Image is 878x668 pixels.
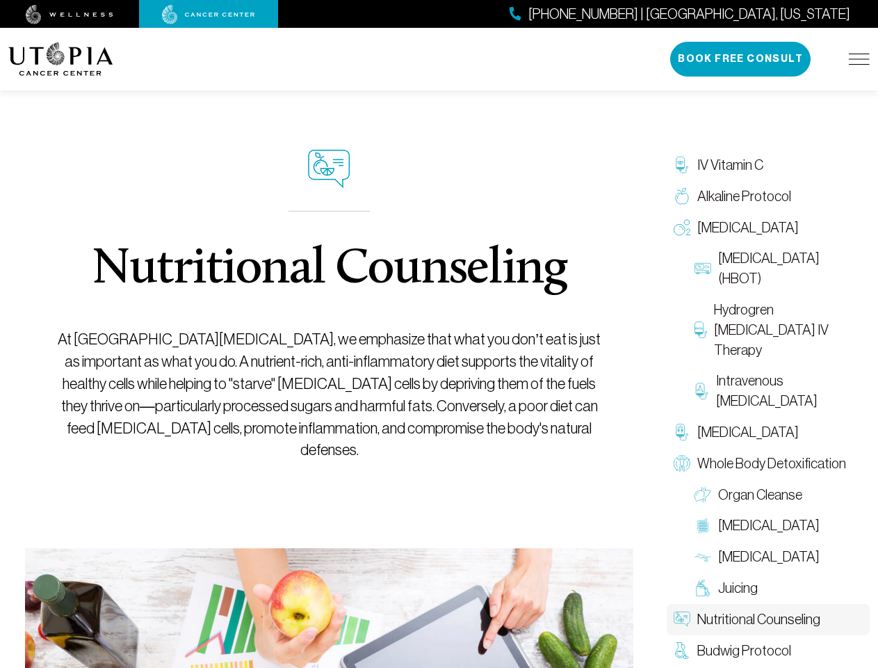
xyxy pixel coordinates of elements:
a: IV Vitamin C [667,150,870,181]
img: Juicing [694,580,711,596]
span: [MEDICAL_DATA] (HBOT) [718,248,863,289]
img: Oxygen Therapy [674,219,690,236]
img: IV Vitamin C [674,157,690,173]
span: [MEDICAL_DATA] [718,516,820,536]
img: cancer center [162,5,255,24]
img: Budwig Protocol [674,642,690,659]
span: [MEDICAL_DATA] [697,218,799,238]
a: Juicing [688,573,870,604]
p: At [GEOGRAPHIC_DATA][MEDICAL_DATA], we emphasize that what you don’t eat is just as important as ... [52,328,606,461]
img: Whole Body Detoxification [674,455,690,472]
img: icon [308,150,350,189]
span: Whole Body Detoxification [697,454,846,474]
span: Organ Cleanse [718,485,802,505]
img: wellness [26,5,113,24]
img: icon-hamburger [849,54,870,65]
img: Hydrogren Peroxide IV Therapy [694,321,706,338]
span: Hydrogren [MEDICAL_DATA] IV Therapy [714,300,863,360]
img: Hyperbaric Oxygen Therapy (HBOT) [694,260,711,277]
img: Chelation Therapy [674,424,690,440]
span: [MEDICAL_DATA] [697,422,799,443]
span: [MEDICAL_DATA] [718,547,820,567]
img: Nutritional Counseling [674,611,690,628]
a: [MEDICAL_DATA] [667,212,870,244]
a: Whole Body Detoxification [667,448,870,479]
img: Colon Therapy [694,518,711,534]
span: IV Vitamin C [697,155,763,175]
img: Lymphatic Massage [694,549,711,566]
a: Nutritional Counseling [667,604,870,635]
a: Intravenous [MEDICAL_DATA] [688,365,870,417]
img: logo [8,42,113,76]
a: Hydrogren [MEDICAL_DATA] IV Therapy [688,294,870,365]
img: Organ Cleanse [694,486,711,503]
span: Budwig Protocol [697,641,791,661]
span: Alkaline Protocol [697,186,791,207]
a: Organ Cleanse [688,479,870,511]
a: [MEDICAL_DATA] [688,510,870,541]
a: [MEDICAL_DATA] [667,417,870,448]
a: [MEDICAL_DATA] (HBOT) [688,243,870,294]
span: Nutritional Counseling [697,610,820,630]
img: Alkaline Protocol [674,188,690,205]
a: [MEDICAL_DATA] [688,541,870,573]
button: Book Free Consult [670,42,811,77]
a: [PHONE_NUMBER] | [GEOGRAPHIC_DATA], [US_STATE] [510,4,850,24]
span: [PHONE_NUMBER] | [GEOGRAPHIC_DATA], [US_STATE] [528,4,850,24]
a: Alkaline Protocol [667,181,870,212]
h1: Nutritional Counseling [92,245,567,295]
span: Juicing [718,578,758,598]
img: Intravenous Ozone Therapy [694,383,709,399]
span: Intravenous [MEDICAL_DATA] [716,371,863,411]
a: Budwig Protocol [667,635,870,667]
